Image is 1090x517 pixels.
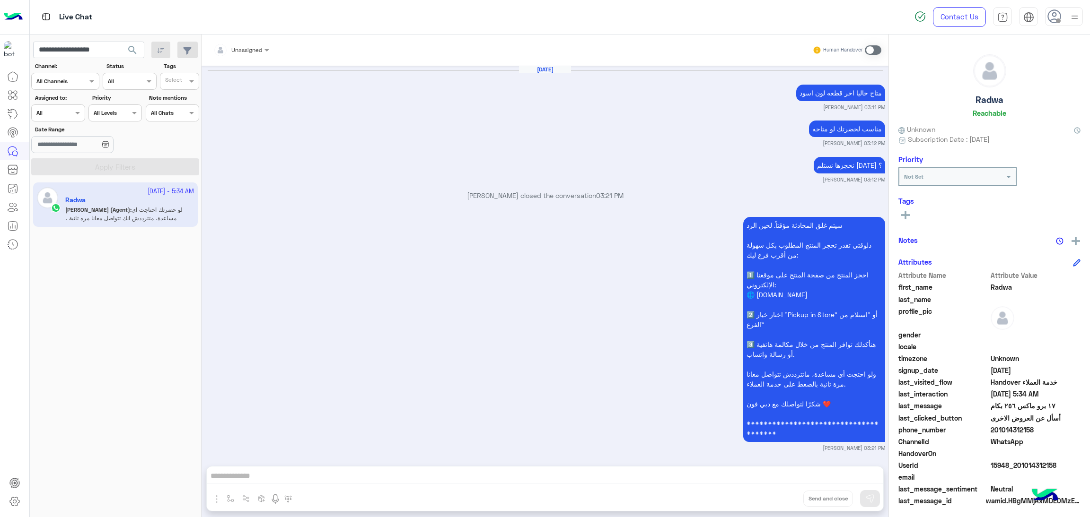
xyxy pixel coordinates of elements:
[974,55,1006,87] img: defaultAdmin.png
[898,306,989,328] span: profile_pic
[908,134,990,144] span: Subscription Date : [DATE]
[4,7,23,27] img: Logo
[898,413,989,423] span: last_clicked_button
[997,12,1008,23] img: tab
[898,353,989,363] span: timezone
[35,62,98,70] label: Channel:
[898,330,989,340] span: gender
[898,496,984,506] span: last_message_id
[164,62,198,70] label: Tags
[127,44,138,56] span: search
[991,282,1081,292] span: Radwa
[1028,479,1062,512] img: hulul-logo.png
[519,66,571,73] h6: [DATE]
[991,401,1081,411] span: ١٧ برو ماكس ٢٥٦ بكام
[898,377,989,387] span: last_visited_flow
[823,46,863,54] small: Human Handover
[991,389,1081,399] span: 2025-10-09T02:34:27.56Z
[809,121,885,137] p: 5/10/2025, 3:12 PM
[898,425,989,435] span: phone_number
[4,41,21,58] img: 1403182699927242
[1023,12,1034,23] img: tab
[106,62,155,70] label: Status
[991,472,1081,482] span: null
[814,157,885,173] p: 5/10/2025, 3:12 PM
[991,425,1081,435] span: 201014312158
[898,270,989,280] span: Attribute Name
[1069,11,1081,23] img: profile
[796,85,885,101] p: 5/10/2025, 3:11 PM
[991,330,1081,340] span: null
[991,377,1081,387] span: Handover خدمة العملاء
[898,460,989,470] span: UserId
[993,7,1012,27] a: tab
[898,448,989,458] span: HandoverOn
[164,76,182,86] div: Select
[823,444,885,452] small: [PERSON_NAME] 03:21 PM
[803,491,853,507] button: Send and close
[898,294,989,304] span: last_name
[898,124,935,134] span: Unknown
[933,7,986,27] a: Contact Us
[991,437,1081,447] span: 2
[898,484,989,494] span: last_message_sentiment
[898,197,1081,205] h6: Tags
[823,103,885,111] small: [PERSON_NAME] 03:11 PM
[898,437,989,447] span: ChannelId
[991,484,1081,494] span: 0
[991,448,1081,458] span: null
[31,158,199,175] button: Apply Filters
[991,306,1014,330] img: defaultAdmin.png
[973,109,1006,117] h6: Reachable
[991,365,1081,375] span: 2025-10-05T09:26:08.887Z
[986,496,1081,506] span: wamid.HBgMMjAxMDE0MzEyMTU4FQIAEhgUM0FDQ0I0NTdGOEZGRThCRTA3MkUA
[59,11,92,24] p: Live Chat
[231,46,262,53] span: Unassigned
[991,413,1081,423] span: أسأل عن العروض الاخرى
[743,217,885,442] p: 5/10/2025, 3:21 PM
[35,125,141,134] label: Date Range
[898,258,932,266] h6: Attributes
[976,95,1003,105] h5: Radwa
[991,342,1081,352] span: null
[596,191,624,199] span: 03:21 PM
[991,270,1081,280] span: Attribute Value
[898,282,989,292] span: first_name
[898,401,989,411] span: last_message
[1056,237,1064,245] img: notes
[40,11,52,23] img: tab
[898,342,989,352] span: locale
[898,236,918,244] h6: Notes
[898,389,989,399] span: last_interaction
[92,94,141,102] label: Priority
[35,94,84,102] label: Assigned to:
[898,155,923,164] h6: Priority
[823,139,885,147] small: [PERSON_NAME] 03:12 PM
[991,460,1081,470] span: 15948_201014312158
[205,190,885,200] p: [PERSON_NAME] closed the conversation
[898,472,989,482] span: email
[823,176,885,183] small: [PERSON_NAME] 03:12 PM
[991,353,1081,363] span: Unknown
[1072,237,1080,245] img: add
[904,173,923,180] b: Not Set
[121,42,144,62] button: search
[149,94,198,102] label: Note mentions
[914,11,926,22] img: spinner
[898,365,989,375] span: signup_date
